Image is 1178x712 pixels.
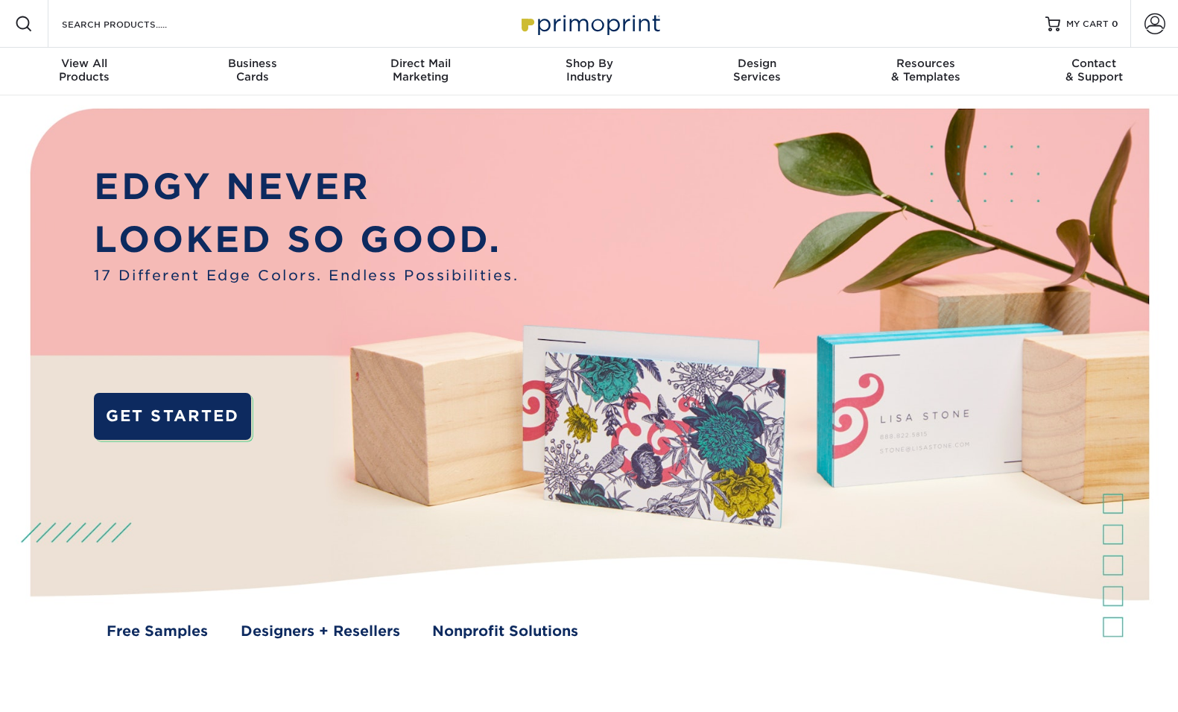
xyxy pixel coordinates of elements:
[515,7,664,40] img: Primoprint
[60,15,206,33] input: SEARCH PRODUCTS.....
[1010,57,1178,84] div: & Support
[337,57,505,84] div: Marketing
[1066,18,1109,31] span: MY CART
[505,57,674,84] div: Industry
[673,48,841,95] a: DesignServices
[505,57,674,70] span: Shop By
[841,57,1010,70] span: Resources
[241,621,400,642] a: Designers + Resellers
[337,48,505,95] a: Direct MailMarketing
[168,57,337,84] div: Cards
[505,48,674,95] a: Shop ByIndustry
[841,57,1010,84] div: & Templates
[1010,57,1178,70] span: Contact
[94,265,519,286] span: 17 Different Edge Colors. Endless Possibilities.
[1112,19,1118,29] span: 0
[1010,48,1178,95] a: Contact& Support
[841,48,1010,95] a: Resources& Templates
[673,57,841,70] span: Design
[168,57,337,70] span: Business
[107,621,208,642] a: Free Samples
[168,48,337,95] a: BusinessCards
[337,57,505,70] span: Direct Mail
[94,393,250,439] a: GET STARTED
[432,621,578,642] a: Nonprofit Solutions
[94,160,519,212] p: EDGY NEVER
[94,212,519,265] p: LOOKED SO GOOD.
[673,57,841,84] div: Services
